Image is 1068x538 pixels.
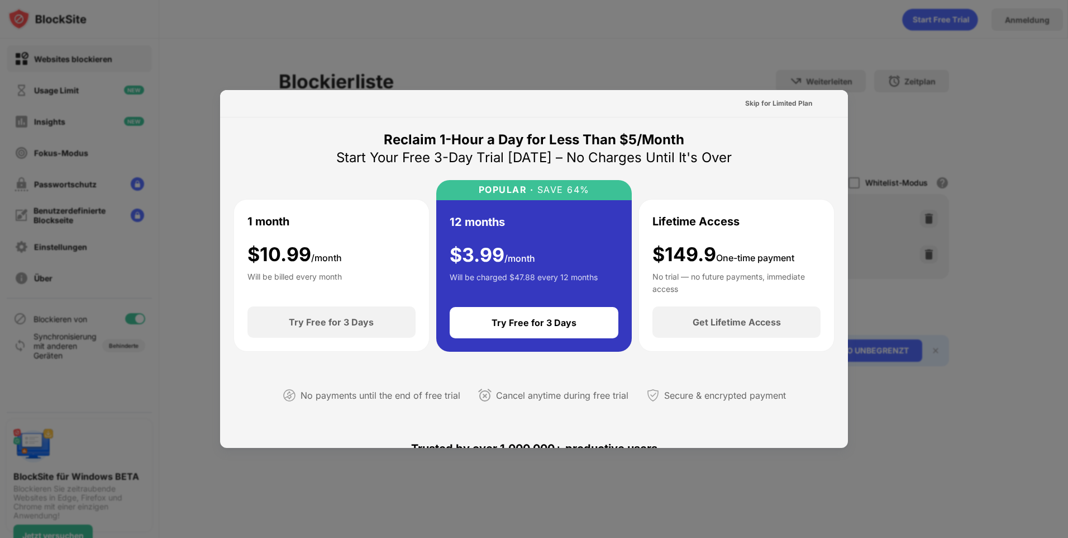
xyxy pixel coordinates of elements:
[479,185,534,195] div: POPULAR ·
[283,389,296,402] img: not-paying
[450,271,598,294] div: Will be charged $47.88 every 12 months
[336,149,732,167] div: Start Your Free 3-Day Trial [DATE] – No Charges Until It's Over
[384,131,684,149] div: Reclaim 1-Hour a Day for Less Than $5/Month
[693,317,781,328] div: Get Lifetime Access
[652,213,740,230] div: Lifetime Access
[247,243,342,266] div: $ 10.99
[533,185,590,195] div: SAVE 64%
[450,214,505,230] div: 12 months
[478,389,492,402] img: cancel-anytime
[450,244,535,267] div: $ 3.99
[247,213,289,230] div: 1 month
[646,389,660,402] img: secured-payment
[233,422,835,475] div: Trusted by over 1,000,000+ productive users
[745,98,812,109] div: Skip for Limited Plan
[492,317,576,328] div: Try Free for 3 Days
[716,252,794,263] span: One-time payment
[652,243,794,266] div: $149.9
[247,271,342,293] div: Will be billed every month
[289,317,374,328] div: Try Free for 3 Days
[504,253,535,264] span: /month
[496,388,628,404] div: Cancel anytime during free trial
[664,388,786,404] div: Secure & encrypted payment
[301,388,460,404] div: No payments until the end of free trial
[652,271,821,293] div: No trial — no future payments, immediate access
[311,252,342,263] span: /month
